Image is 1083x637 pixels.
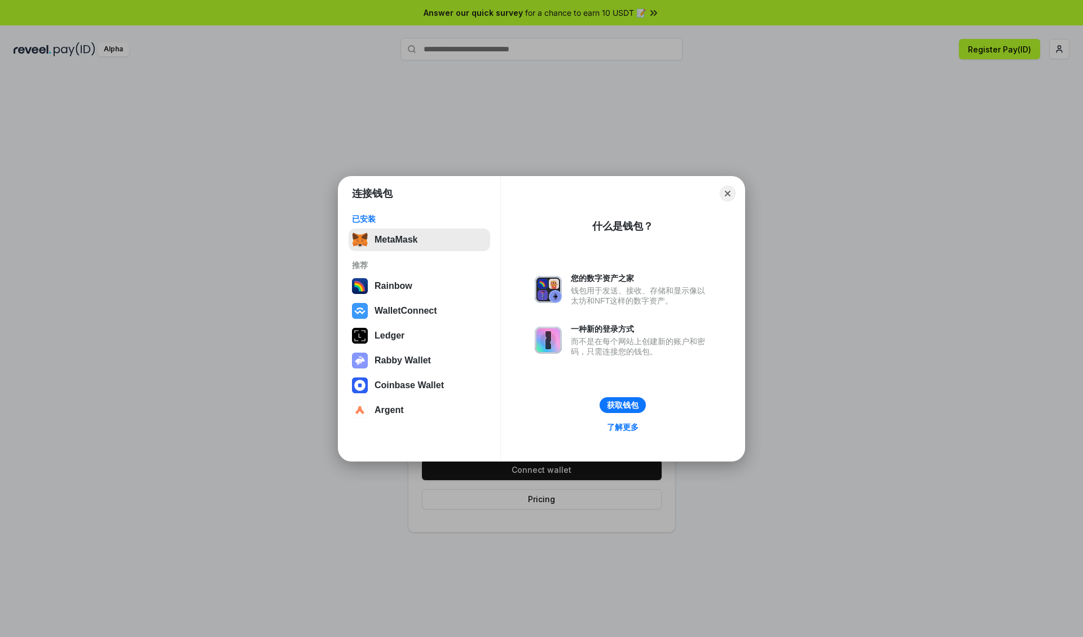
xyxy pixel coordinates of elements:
[352,278,368,294] img: svg+xml,%3Csvg%20width%3D%22120%22%20height%3D%22120%22%20viewBox%3D%220%200%20120%20120%22%20fil...
[571,324,711,334] div: 一种新的登录方式
[600,420,645,434] a: 了解更多
[349,229,490,251] button: MetaMask
[607,400,639,410] div: 获取钱包
[375,405,404,415] div: Argent
[571,336,711,357] div: 而不是在每个网站上创建新的账户和密码，只需连接您的钱包。
[375,380,444,390] div: Coinbase Wallet
[349,349,490,372] button: Rabby Wallet
[349,399,490,421] button: Argent
[352,187,393,200] h1: 连接钱包
[352,328,368,344] img: svg+xml,%3Csvg%20xmlns%3D%22http%3A%2F%2Fwww.w3.org%2F2000%2Fsvg%22%20width%3D%2228%22%20height%3...
[535,327,562,354] img: svg+xml,%3Csvg%20xmlns%3D%22http%3A%2F%2Fwww.w3.org%2F2000%2Fsvg%22%20fill%3D%22none%22%20viewBox...
[352,353,368,368] img: svg+xml,%3Csvg%20xmlns%3D%22http%3A%2F%2Fwww.w3.org%2F2000%2Fsvg%22%20fill%3D%22none%22%20viewBox...
[352,402,368,418] img: svg+xml,%3Csvg%20width%3D%2228%22%20height%3D%2228%22%20viewBox%3D%220%200%2028%2028%22%20fill%3D...
[352,260,487,270] div: 推荐
[592,219,653,233] div: 什么是钱包？
[375,331,404,341] div: Ledger
[349,275,490,297] button: Rainbow
[352,377,368,393] img: svg+xml,%3Csvg%20width%3D%2228%22%20height%3D%2228%22%20viewBox%3D%220%200%2028%2028%22%20fill%3D...
[375,281,412,291] div: Rainbow
[720,186,736,201] button: Close
[535,276,562,303] img: svg+xml,%3Csvg%20xmlns%3D%22http%3A%2F%2Fwww.w3.org%2F2000%2Fsvg%22%20fill%3D%22none%22%20viewBox...
[352,232,368,248] img: svg+xml,%3Csvg%20fill%3D%22none%22%20height%3D%2233%22%20viewBox%3D%220%200%2035%2033%22%20width%...
[349,300,490,322] button: WalletConnect
[349,324,490,347] button: Ledger
[352,214,487,224] div: 已安装
[571,273,711,283] div: 您的数字资产之家
[607,422,639,432] div: 了解更多
[571,285,711,306] div: 钱包用于发送、接收、存储和显示像以太坊和NFT这样的数字资产。
[375,355,431,366] div: Rabby Wallet
[349,374,490,397] button: Coinbase Wallet
[375,306,437,316] div: WalletConnect
[375,235,417,245] div: MetaMask
[352,303,368,319] img: svg+xml,%3Csvg%20width%3D%2228%22%20height%3D%2228%22%20viewBox%3D%220%200%2028%2028%22%20fill%3D...
[600,397,646,413] button: 获取钱包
